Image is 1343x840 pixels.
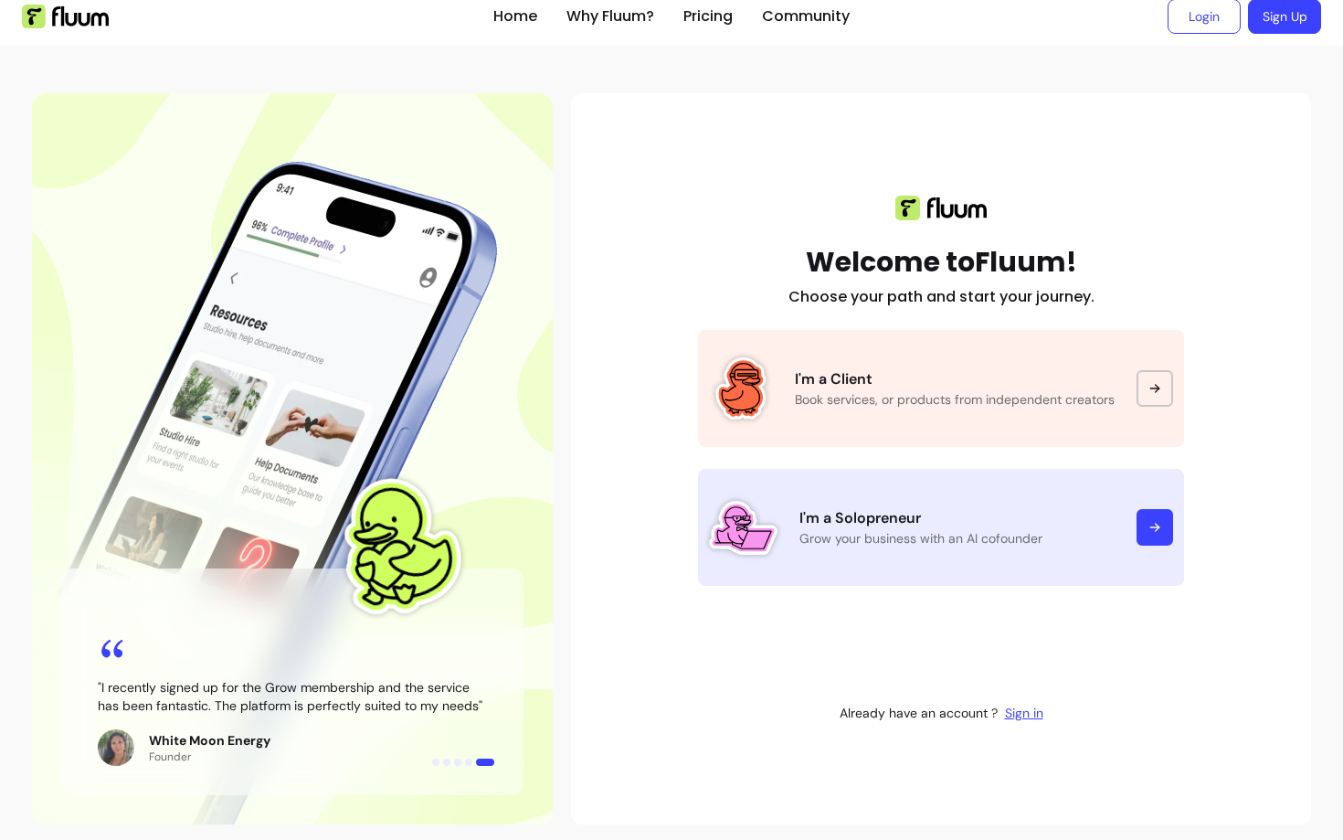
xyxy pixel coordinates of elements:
a: Pricing [683,5,733,27]
p: Book services, or products from independent creators [795,390,1115,409]
a: Sign in [1005,704,1043,722]
img: Fluum Logo [22,5,109,28]
p: I'm a Client [795,368,1115,390]
a: Community [762,5,850,27]
h1: Welcome to Fluum! [806,246,1077,279]
p: I'm a Solopreneur [799,507,1115,529]
img: Review avatar [98,729,134,766]
a: Home [493,5,537,27]
img: Fluum logo [895,196,987,220]
blockquote: " I recently signed up for the Grow membership and the service has been fantastic. The platform i... [98,678,487,715]
a: Fluum Duck stickerI'm a ClientBook services, or products from independent creators [698,330,1184,447]
img: Fluum Duck sticker [709,356,773,420]
p: Already have an account ? [840,704,998,722]
a: Fluum Duck stickerI'm a SolopreneurGrow your business with an AI cofounder [698,469,1184,586]
img: Fluum Duck sticker [709,494,777,562]
p: Grow your business with an AI cofounder [799,529,1115,548]
h2: Choose your path and start your journey. [788,286,1094,308]
p: Founder [149,750,270,764]
p: White Moon Energy [149,731,270,750]
a: Why Fluum? [566,5,654,27]
img: Fluum Duck sticker [319,464,481,627]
